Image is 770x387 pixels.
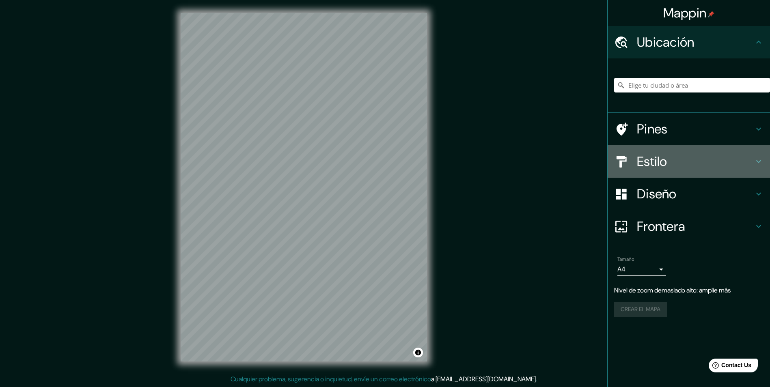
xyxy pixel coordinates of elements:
a: a [EMAIL_ADDRESS][DOMAIN_NAME] [431,375,536,383]
div: Frontera [608,210,770,243]
img: pin-icon.png [708,11,714,17]
p: Nivel de zoom demasiado alto: amplíe más [614,286,764,295]
div: A4 [617,263,666,276]
button: Alternar atribución [413,348,423,357]
h4: Diseño [637,186,754,202]
h4: Estilo [637,153,754,170]
h4: Ubicación [637,34,754,50]
font: Mappin [663,4,707,21]
div: Estilo [608,145,770,178]
h4: Frontera [637,218,754,234]
p: Cualquier problema, sugerencia o inquietud, envíe un correo electrónico . [231,374,537,384]
div: Ubicación [608,26,770,58]
div: . [538,374,540,384]
canvas: Mapa [181,13,427,361]
div: Pines [608,113,770,145]
label: Tamaño [617,256,634,263]
h4: Pines [637,121,754,137]
iframe: Help widget launcher [698,355,761,378]
input: Elige tu ciudad o área [614,78,770,92]
div: . [537,374,538,384]
div: Diseño [608,178,770,210]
